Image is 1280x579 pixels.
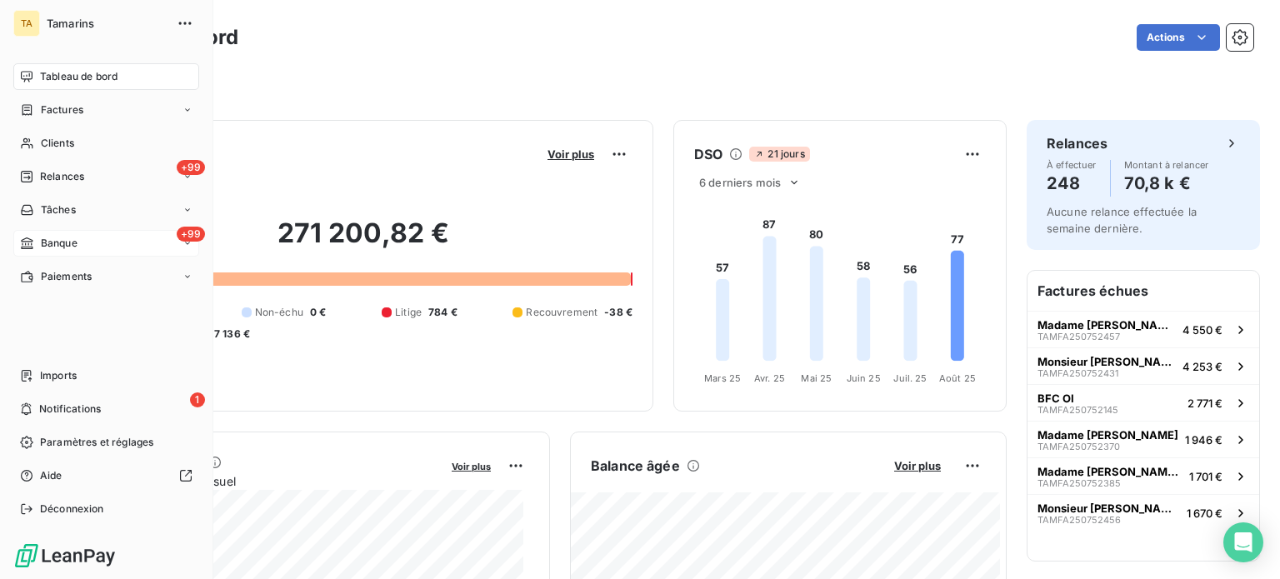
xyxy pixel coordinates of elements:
span: Monsieur [PERSON_NAME] [PERSON_NAME] [1037,355,1176,368]
span: TAMFA250752431 [1037,368,1118,378]
h4: 248 [1047,170,1097,197]
span: À effectuer [1047,160,1097,170]
a: Paramètres et réglages [13,429,199,456]
span: Paramètres et réglages [40,435,153,450]
a: Clients [13,130,199,157]
a: Tâches [13,197,199,223]
span: Notifications [39,402,101,417]
button: Madame [PERSON_NAME]TAMFA2507524574 550 € [1027,311,1259,347]
span: Aide [40,468,62,483]
img: Logo LeanPay [13,542,117,569]
h6: Balance âgée [591,456,680,476]
span: Aucune relance effectuée la semaine dernière. [1047,205,1197,235]
h4: 70,8 k € [1124,170,1209,197]
span: 6 derniers mois [699,176,781,189]
span: 0 € [310,305,326,320]
span: Voir plus [452,461,491,472]
span: Madame [PERSON_NAME] [PERSON_NAME] [1037,465,1182,478]
button: Voir plus [447,458,496,473]
div: TA [13,10,40,37]
span: TAMFA250752457 [1037,332,1120,342]
span: Déconnexion [40,502,104,517]
span: 4 550 € [1182,323,1222,337]
button: Madame [PERSON_NAME] [PERSON_NAME]TAMFA2507523851 701 € [1027,457,1259,494]
span: Tamarins [47,17,167,30]
span: Tableau de bord [40,69,117,84]
span: 1 [190,392,205,407]
span: Montant à relancer [1124,160,1209,170]
span: TAMFA250752385 [1037,478,1121,488]
span: 1 701 € [1189,470,1222,483]
h6: Factures échues [1027,271,1259,311]
span: -7 136 € [209,327,250,342]
h2: 271 200,82 € [94,217,632,267]
button: Monsieur [PERSON_NAME] [PERSON_NAME]TAMFA2507524314 253 € [1027,347,1259,384]
span: 784 € [428,305,457,320]
a: Imports [13,362,199,389]
span: Litige [395,305,422,320]
button: Madame [PERSON_NAME]TAMFA2507523701 946 € [1027,421,1259,457]
button: Actions [1137,24,1220,51]
tspan: Avr. 25 [754,372,785,384]
span: TAMFA250752456 [1037,515,1121,525]
button: Voir plus [889,458,946,473]
button: Voir plus [542,147,599,162]
tspan: Août 25 [939,372,976,384]
span: Relances [40,169,84,184]
span: -38 € [604,305,632,320]
tspan: Mai 25 [801,372,832,384]
span: BFC OI [1037,392,1074,405]
button: Monsieur [PERSON_NAME]TAMFA2507524561 670 € [1027,494,1259,531]
span: Recouvrement [526,305,597,320]
tspan: Juil. 25 [893,372,927,384]
span: Tâches [41,202,76,217]
tspan: Juin 25 [847,372,881,384]
span: Clients [41,136,74,151]
span: 1 946 € [1185,433,1222,447]
span: TAMFA250752370 [1037,442,1120,452]
span: Paiements [41,269,92,284]
h6: Relances [1047,133,1107,153]
span: Factures [41,102,83,117]
span: Banque [41,236,77,251]
span: Voir plus [547,147,594,161]
span: 21 jours [749,147,809,162]
h6: DSO [694,144,722,164]
span: 1 670 € [1187,507,1222,520]
a: Factures [13,97,199,123]
button: BFC OITAMFA2507521452 771 € [1027,384,1259,421]
span: Imports [40,368,77,383]
span: TAMFA250752145 [1037,405,1118,415]
div: Open Intercom Messenger [1223,522,1263,562]
span: 4 253 € [1182,360,1222,373]
tspan: Mars 25 [704,372,741,384]
span: 2 771 € [1187,397,1222,410]
a: +99Relances [13,163,199,190]
span: +99 [177,227,205,242]
span: +99 [177,160,205,175]
span: Madame [PERSON_NAME] [1037,428,1178,442]
span: Voir plus [894,459,941,472]
a: Paiements [13,263,199,290]
a: Tableau de bord [13,63,199,90]
span: Chiffre d'affaires mensuel [94,472,440,490]
span: Monsieur [PERSON_NAME] [1037,502,1180,515]
span: Madame [PERSON_NAME] [1037,318,1176,332]
span: Non-échu [255,305,303,320]
a: Aide [13,462,199,489]
a: +99Banque [13,230,199,257]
